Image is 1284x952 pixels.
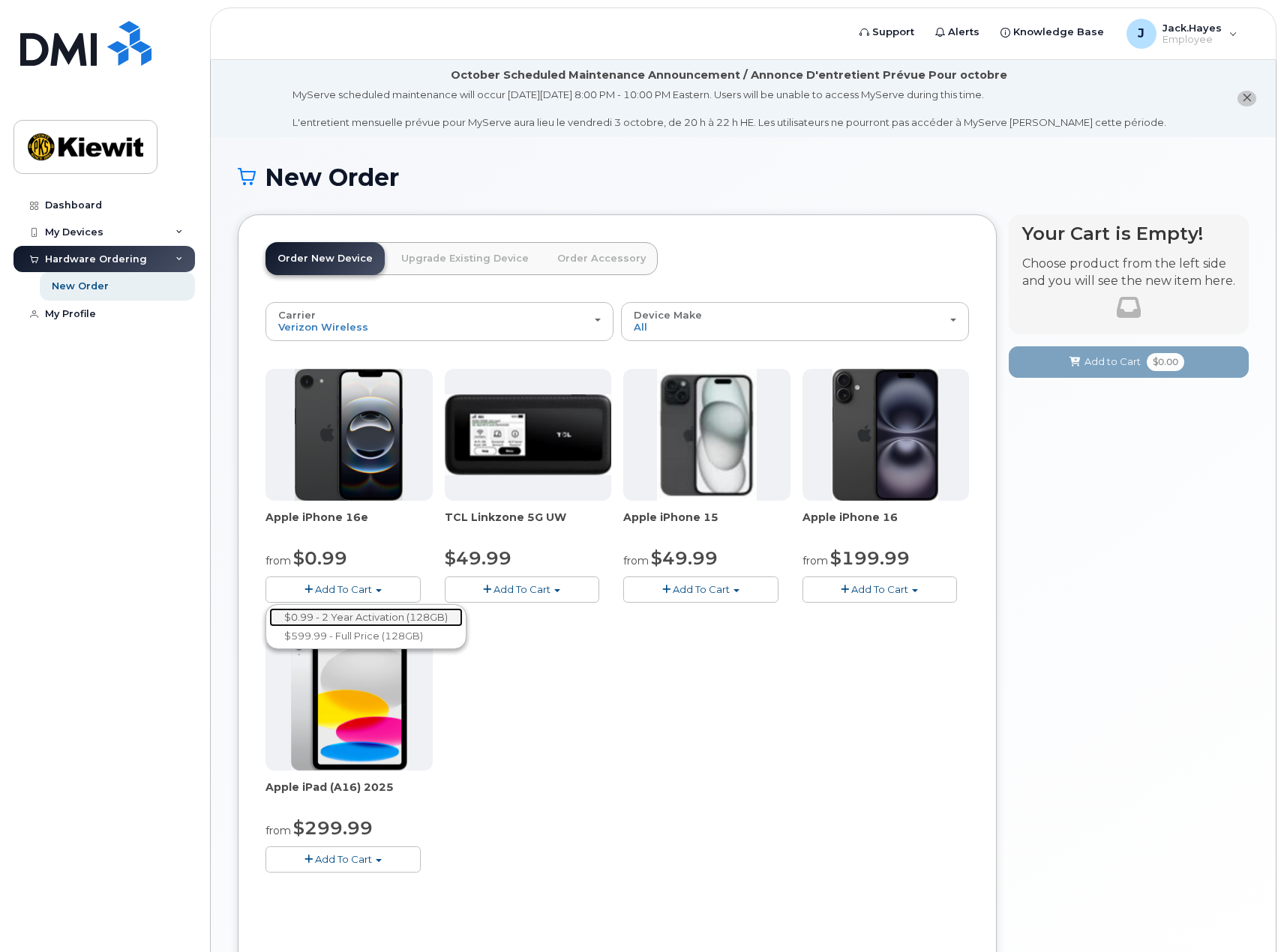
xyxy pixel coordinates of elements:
a: $0.99 - 2 Year Activation (128GB) [269,608,463,627]
span: Add To Cart [315,853,372,865]
button: Add To Cart [265,846,421,873]
small: from [623,554,649,567]
span: $299.99 [293,817,373,839]
a: Upgrade Existing Device [389,242,541,275]
img: linkzone5g.png [445,394,612,475]
div: Apple iPhone 16 [802,510,970,540]
small: from [265,554,291,567]
span: $0.99 [293,547,347,569]
div: TCL Linkzone 5G UW [445,510,612,540]
span: Add To Cart [493,583,550,595]
div: Apple iPhone 15 [623,510,790,540]
button: Add To Cart [802,576,958,603]
img: iphone_16_plus.png [832,369,938,501]
span: $199.99 [830,547,910,569]
button: Add To Cart [265,576,421,603]
span: Add To Cart [851,583,908,595]
small: from [265,824,291,837]
p: Choose product from the left side and you will see the new item here. [1022,256,1235,290]
span: $0.00 [1147,353,1184,371]
h1: New Order [238,164,1249,190]
button: Add To Cart [623,576,778,603]
h4: Your Cart is Empty! [1022,223,1235,244]
span: Add to Cart [1084,355,1141,369]
a: $599.99 - Full Price (128GB) [269,627,463,645]
a: Order New Device [265,242,385,275]
span: Device Make [634,309,702,321]
img: ipad_11.png [291,639,407,771]
span: Carrier [278,309,316,321]
button: Device Make All [621,302,969,341]
button: close notification [1237,91,1256,106]
span: Verizon Wireless [278,321,368,333]
button: Carrier Verizon Wireless [265,302,613,341]
img: iphone16e.png [295,369,403,501]
div: October Scheduled Maintenance Announcement / Annonce D'entretient Prévue Pour octobre [451,67,1007,83]
span: Add To Cart [673,583,730,595]
iframe: Messenger Launcher [1219,887,1273,941]
button: Add to Cart $0.00 [1009,346,1249,377]
button: Add To Cart [445,576,600,603]
div: Apple iPad (A16) 2025 [265,780,433,810]
span: All [634,321,647,333]
div: MyServe scheduled maintenance will occur [DATE][DATE] 8:00 PM - 10:00 PM Eastern. Users will be u... [292,88,1166,130]
img: iphone15.jpg [657,369,757,501]
span: $49.99 [445,547,511,569]
small: from [802,554,828,567]
span: $49.99 [651,547,718,569]
span: Add To Cart [315,583,372,595]
a: Order Accessory [545,242,658,275]
div: Apple iPhone 16e [265,510,433,540]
